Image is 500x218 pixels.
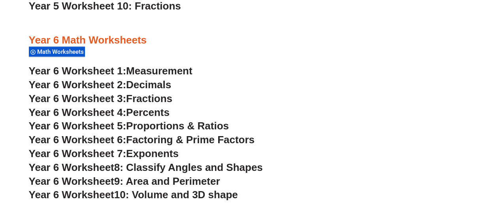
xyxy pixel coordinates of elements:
[29,79,172,91] a: Year 6 Worksheet 2:Decimals
[126,148,179,159] span: Exponents
[126,106,170,118] span: Percents
[114,175,220,187] span: 9: Area and Perimeter
[29,175,114,187] span: Year 6 Worksheet
[29,93,126,104] span: Year 6 Worksheet 3:
[114,161,263,173] span: 8: Classify Angles and Shapes
[29,161,114,173] span: Year 6 Worksheet
[29,189,238,201] a: Year 6 Worksheet10: Volume and 3D shape
[368,129,500,218] iframe: Chat Widget
[29,148,179,159] a: Year 6 Worksheet 7:Exponents
[37,48,86,55] span: Math Worksheets
[29,65,192,77] a: Year 6 Worksheet 1:Measurement
[29,65,126,77] span: Year 6 Worksheet 1:
[29,106,126,118] span: Year 6 Worksheet 4:
[114,189,238,201] span: 10: Volume and 3D shape
[29,79,126,91] span: Year 6 Worksheet 2:
[29,175,220,187] a: Year 6 Worksheet9: Area and Perimeter
[29,161,263,173] a: Year 6 Worksheet8: Classify Angles and Shapes
[29,134,126,146] span: Year 6 Worksheet 6:
[126,65,192,77] span: Measurement
[29,34,472,47] h3: Year 6 Math Worksheets
[29,148,126,159] span: Year 6 Worksheet 7:
[29,134,255,146] a: Year 6 Worksheet 6:Factoring & Prime Factors
[29,120,126,132] span: Year 6 Worksheet 5:
[29,46,85,57] div: Math Worksheets
[29,120,229,132] a: Year 6 Worksheet 5:Proportions & Ratios
[29,189,114,201] span: Year 6 Worksheet
[126,93,172,104] span: Fractions
[126,134,255,146] span: Factoring & Prime Factors
[126,120,229,132] span: Proportions & Ratios
[29,93,172,104] a: Year 6 Worksheet 3:Fractions
[126,79,171,91] span: Decimals
[29,106,170,118] a: Year 6 Worksheet 4:Percents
